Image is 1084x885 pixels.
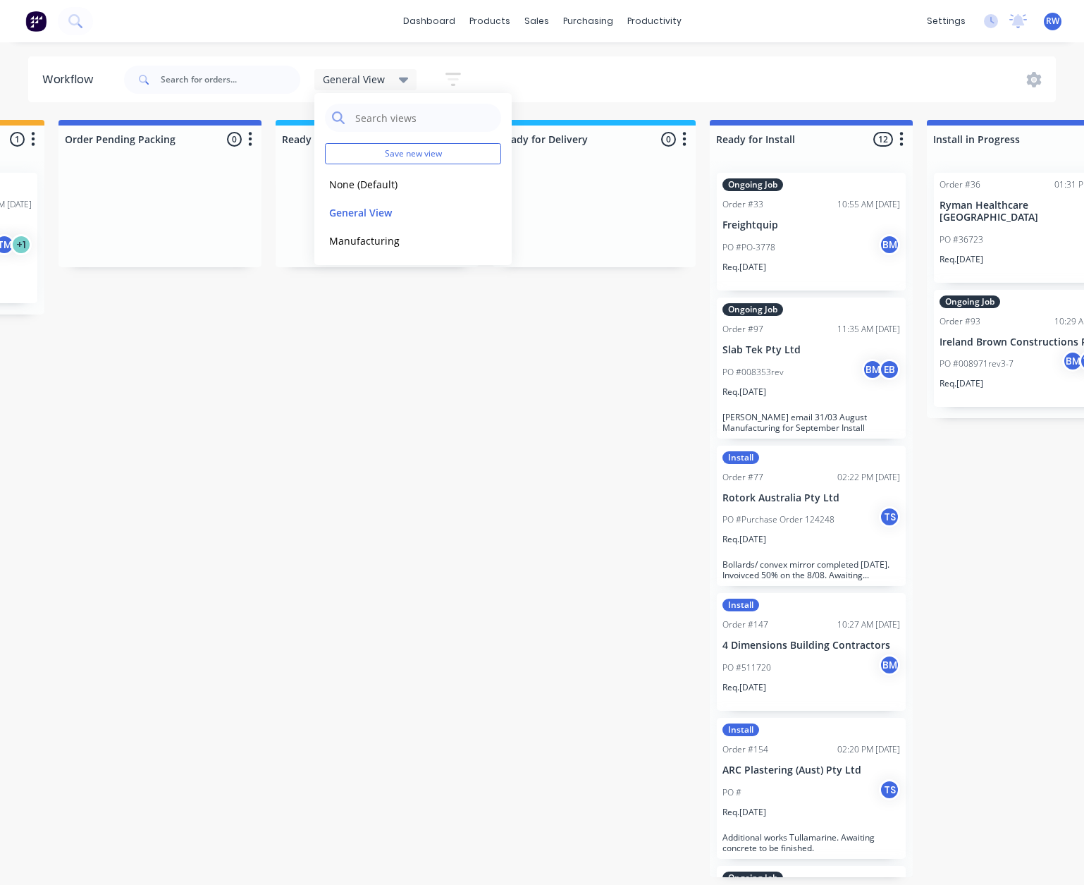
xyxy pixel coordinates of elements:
[722,513,834,526] p: PO #Purchase Order 124248
[325,233,475,249] button: Manufacturing
[837,471,900,484] div: 02:22 PM [DATE]
[722,386,766,398] p: Req. [DATE]
[323,72,385,87] span: General View
[940,178,980,191] div: Order #36
[940,377,983,390] p: Req. [DATE]
[462,11,517,32] div: products
[879,359,900,380] div: EB
[879,654,900,676] div: BM
[722,366,784,379] p: PO #008353rev
[722,492,900,504] p: Rotork Australia Pty Ltd
[161,66,300,94] input: Search for orders...
[920,11,973,32] div: settings
[325,143,501,164] button: Save new view
[325,205,475,221] button: General View
[11,234,32,255] div: + 1
[25,11,47,32] img: Factory
[722,241,775,254] p: PO #PO-3778
[722,743,768,756] div: Order #154
[722,323,763,336] div: Order #97
[722,599,759,611] div: Install
[722,559,900,580] p: Bollards/ convex mirror completed [DATE]. Invoivced 50% on the 8/08. Awaiting linemarking to invo...
[722,806,766,819] p: Req. [DATE]
[722,764,900,776] p: ARC Plastering (Aust) Pty Ltd
[396,11,462,32] a: dashboard
[354,104,494,132] input: Search views
[722,872,783,884] div: Ongoing Job
[325,176,475,193] button: None (Default)
[722,451,759,464] div: Install
[722,344,900,356] p: Slab Tek Pty Ltd
[722,533,766,546] p: Req. [DATE]
[722,303,783,316] div: Ongoing Job
[722,786,741,799] p: PO #
[722,661,771,674] p: PO #511720
[940,315,980,328] div: Order #93
[722,471,763,484] div: Order #77
[879,506,900,527] div: TS
[879,779,900,800] div: TS
[556,11,620,32] div: purchasing
[717,298,906,439] div: Ongoing JobOrder #9711:35 AM [DATE]Slab Tek Pty LtdPO #008353revBMEBReq.[DATE][PERSON_NAME] email...
[722,724,759,736] div: Install
[722,412,900,433] p: [PERSON_NAME] email 31/03 August Manufacturing for September Install
[722,261,766,274] p: Req. [DATE]
[879,234,900,255] div: BM
[722,198,763,211] div: Order #33
[1046,15,1059,28] span: RW
[722,681,766,694] p: Req. [DATE]
[717,593,906,711] div: InstallOrder #14710:27 AM [DATE]4 Dimensions Building ContractorsPO #511720BMReq.[DATE]
[722,219,900,231] p: Freightquip
[42,71,100,88] div: Workflow
[722,832,900,853] p: Additional works Tullamarine. Awaiting concrete to be finished.
[940,295,1000,308] div: Ongoing Job
[620,11,689,32] div: productivity
[722,640,900,652] p: 4 Dimensions Building Contractors
[837,743,900,756] div: 02:20 PM [DATE]
[517,11,556,32] div: sales
[940,233,983,246] p: PO #36723
[1062,350,1083,372] div: BM
[722,178,783,191] div: Ongoing Job
[717,446,906,587] div: InstallOrder #7702:22 PM [DATE]Rotork Australia Pty LtdPO #Purchase Order 124248TSReq.[DATE]Bolla...
[837,323,900,336] div: 11:35 AM [DATE]
[837,198,900,211] div: 10:55 AM [DATE]
[940,253,983,266] p: Req. [DATE]
[717,718,906,859] div: InstallOrder #15402:20 PM [DATE]ARC Plastering (Aust) Pty LtdPO #TSReq.[DATE]Additional works Tul...
[717,173,906,291] div: Ongoing JobOrder #3310:55 AM [DATE]FreightquipPO #PO-3778BMReq.[DATE]
[722,618,768,631] div: Order #147
[837,618,900,631] div: 10:27 AM [DATE]
[940,358,1014,370] p: PO #008971rev3-7
[862,359,883,380] div: BM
